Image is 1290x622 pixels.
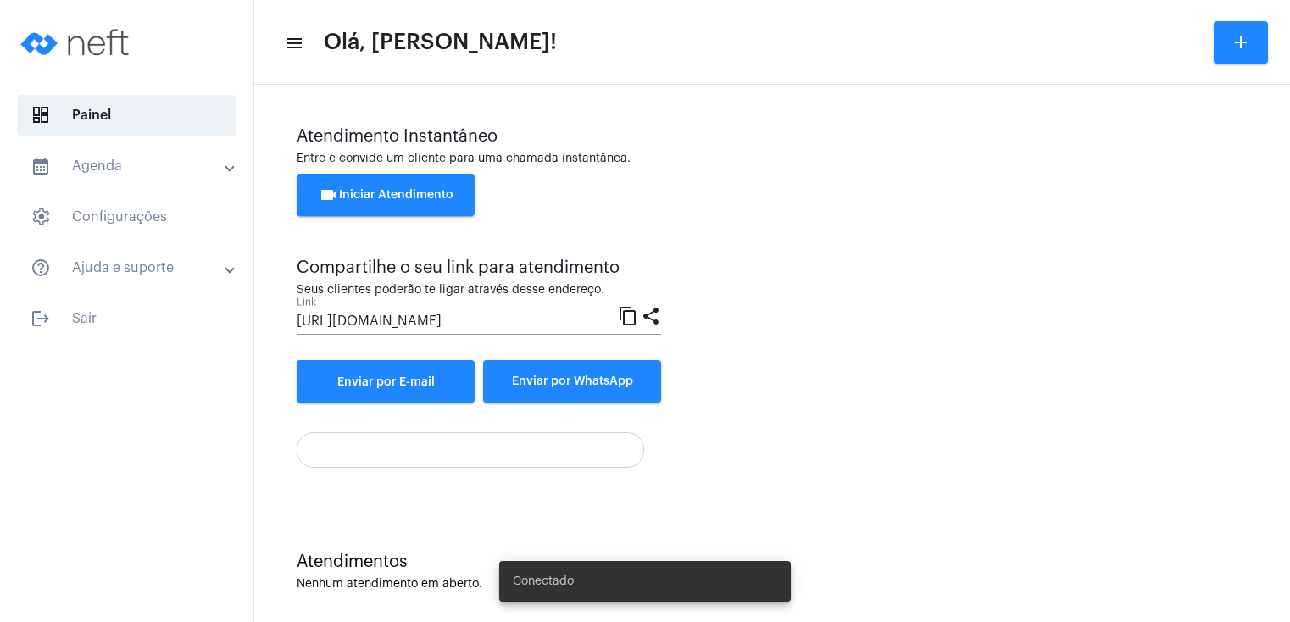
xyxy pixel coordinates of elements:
mat-icon: videocam [319,185,339,205]
mat-icon: sidenav icon [31,308,51,329]
div: Atendimento Instantâneo [297,127,1248,146]
a: Enviar por E-mail [297,360,475,403]
div: Entre e convide um cliente para uma chamada instantânea. [297,153,1248,165]
span: Sair [17,298,236,339]
mat-icon: sidenav icon [31,156,51,176]
mat-icon: sidenav icon [31,258,51,278]
div: Nenhum atendimento em aberto. [297,578,1248,591]
span: Conectado [513,573,574,590]
mat-expansion-panel-header: sidenav iconAgenda [10,146,253,186]
span: Painel [17,95,236,136]
button: Enviar por WhatsApp [483,360,661,403]
mat-icon: sidenav icon [285,33,302,53]
span: Configurações [17,197,236,237]
span: sidenav icon [31,207,51,227]
div: Atendimentos [297,553,1248,571]
button: Iniciar Atendimento [297,174,475,216]
div: Compartilhe o seu link para atendimento [297,258,661,277]
div: Seus clientes poderão te ligar através desse endereço. [297,284,661,297]
mat-expansion-panel-header: sidenav iconAjuda e suporte [10,247,253,288]
mat-icon: add [1231,32,1251,53]
span: Enviar por E-mail [337,376,435,388]
mat-panel-title: Ajuda e suporte [31,258,226,278]
mat-icon: share [641,305,661,325]
span: Iniciar Atendimento [319,189,453,201]
mat-panel-title: Agenda [31,156,226,176]
span: Enviar por WhatsApp [512,375,633,387]
span: sidenav icon [31,105,51,125]
mat-icon: content_copy [618,305,638,325]
img: logo-neft-novo-2.png [14,8,141,76]
span: Olá, [PERSON_NAME]! [324,29,557,56]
